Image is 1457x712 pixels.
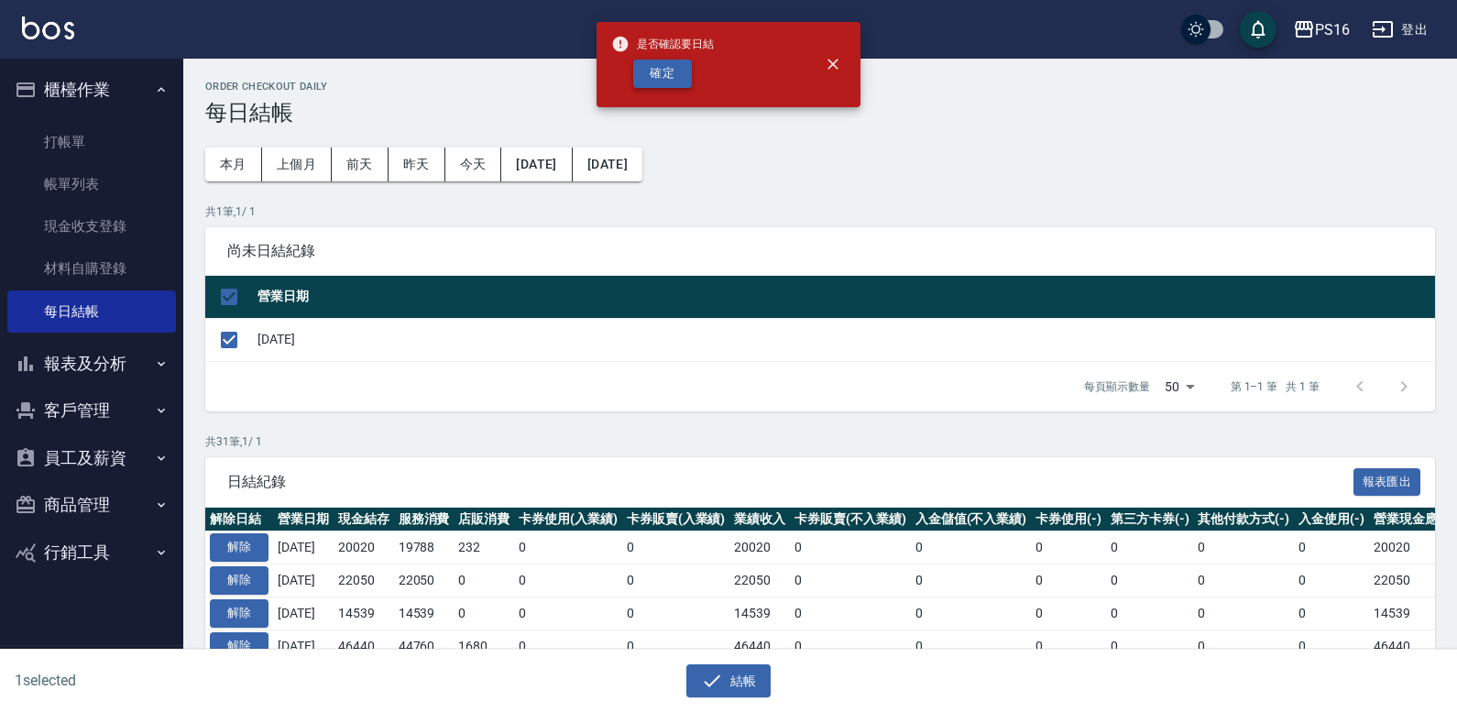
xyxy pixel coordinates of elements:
th: 卡券使用(-) [1031,508,1106,531]
td: 0 [1193,531,1294,564]
td: 14539 [1369,597,1455,630]
span: 日結紀錄 [227,473,1353,491]
td: 0 [622,531,730,564]
td: 0 [1193,597,1294,630]
p: 第 1–1 筆 共 1 筆 [1231,378,1320,395]
button: 行銷工具 [7,529,176,576]
td: [DATE] [273,531,334,564]
th: 入金使用(-) [1294,508,1369,531]
button: 櫃檯作業 [7,66,176,114]
td: 0 [514,630,622,663]
td: 0 [622,597,730,630]
button: 本月 [205,148,262,181]
p: 共 31 筆, 1 / 1 [205,433,1435,450]
td: 0 [911,597,1032,630]
th: 卡券使用(入業績) [514,508,622,531]
th: 服務消費 [394,508,455,531]
button: 員工及薪資 [7,434,176,482]
a: 現金收支登錄 [7,205,176,247]
span: 尚未日結紀錄 [227,242,1413,260]
button: 結帳 [686,664,772,698]
button: 解除 [210,632,268,661]
h2: Order checkout daily [205,81,1435,93]
td: [DATE] [273,564,334,597]
th: 店販消費 [454,508,514,531]
button: 解除 [210,599,268,628]
button: 登出 [1364,13,1435,47]
td: 0 [1031,630,1106,663]
th: 營業日期 [253,276,1435,319]
th: 現金結存 [334,508,394,531]
button: PS16 [1286,11,1357,49]
td: 232 [454,531,514,564]
td: 14539 [729,597,790,630]
button: 商品管理 [7,481,176,529]
td: 0 [1106,630,1194,663]
button: 報表匯出 [1353,468,1421,497]
td: 44760 [394,630,455,663]
img: Logo [22,16,74,39]
a: 帳單列表 [7,163,176,205]
th: 解除日結 [205,508,273,531]
button: 解除 [210,566,268,595]
button: 報表及分析 [7,340,176,388]
td: 0 [1294,564,1369,597]
td: 0 [514,597,622,630]
button: 上個月 [262,148,332,181]
td: 0 [1106,531,1194,564]
button: 昨天 [389,148,445,181]
a: 打帳單 [7,121,176,163]
td: 46440 [729,630,790,663]
td: 0 [454,597,514,630]
th: 營業現金應收 [1369,508,1455,531]
td: 0 [790,531,911,564]
th: 卡券販賣(入業績) [622,508,730,531]
td: 0 [1193,630,1294,663]
a: 報表匯出 [1353,472,1421,489]
td: 0 [622,564,730,597]
td: 22050 [729,564,790,597]
td: 0 [1294,597,1369,630]
td: 0 [1106,597,1194,630]
a: 材料自購登錄 [7,247,176,290]
td: 1680 [454,630,514,663]
button: 確定 [633,60,692,88]
td: 0 [790,564,911,597]
td: 0 [622,630,730,663]
button: [DATE] [501,148,572,181]
h6: 1 selected [15,669,361,692]
th: 卡券販賣(不入業績) [790,508,911,531]
td: 0 [1106,564,1194,597]
th: 入金儲值(不入業績) [911,508,1032,531]
td: 0 [454,564,514,597]
td: 19788 [394,531,455,564]
td: [DATE] [253,318,1435,361]
td: [DATE] [273,597,334,630]
td: 0 [1294,531,1369,564]
td: 14539 [394,597,455,630]
button: save [1240,11,1276,48]
td: 0 [1031,597,1106,630]
td: 20020 [1369,531,1455,564]
button: 客戶管理 [7,387,176,434]
button: 前天 [332,148,389,181]
td: 0 [911,564,1032,597]
td: 46440 [334,630,394,663]
th: 第三方卡券(-) [1106,508,1194,531]
td: 22050 [1369,564,1455,597]
th: 業績收入 [729,508,790,531]
button: [DATE] [573,148,642,181]
th: 其他付款方式(-) [1193,508,1294,531]
td: 0 [911,630,1032,663]
p: 共 1 筆, 1 / 1 [205,203,1435,220]
td: 20020 [334,531,394,564]
td: 0 [790,597,911,630]
td: 20020 [729,531,790,564]
button: 解除 [210,533,268,562]
h3: 每日結帳 [205,100,1435,126]
td: 22050 [394,564,455,597]
td: 0 [514,531,622,564]
td: 0 [1193,564,1294,597]
td: 46440 [1369,630,1455,663]
td: 0 [790,630,911,663]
